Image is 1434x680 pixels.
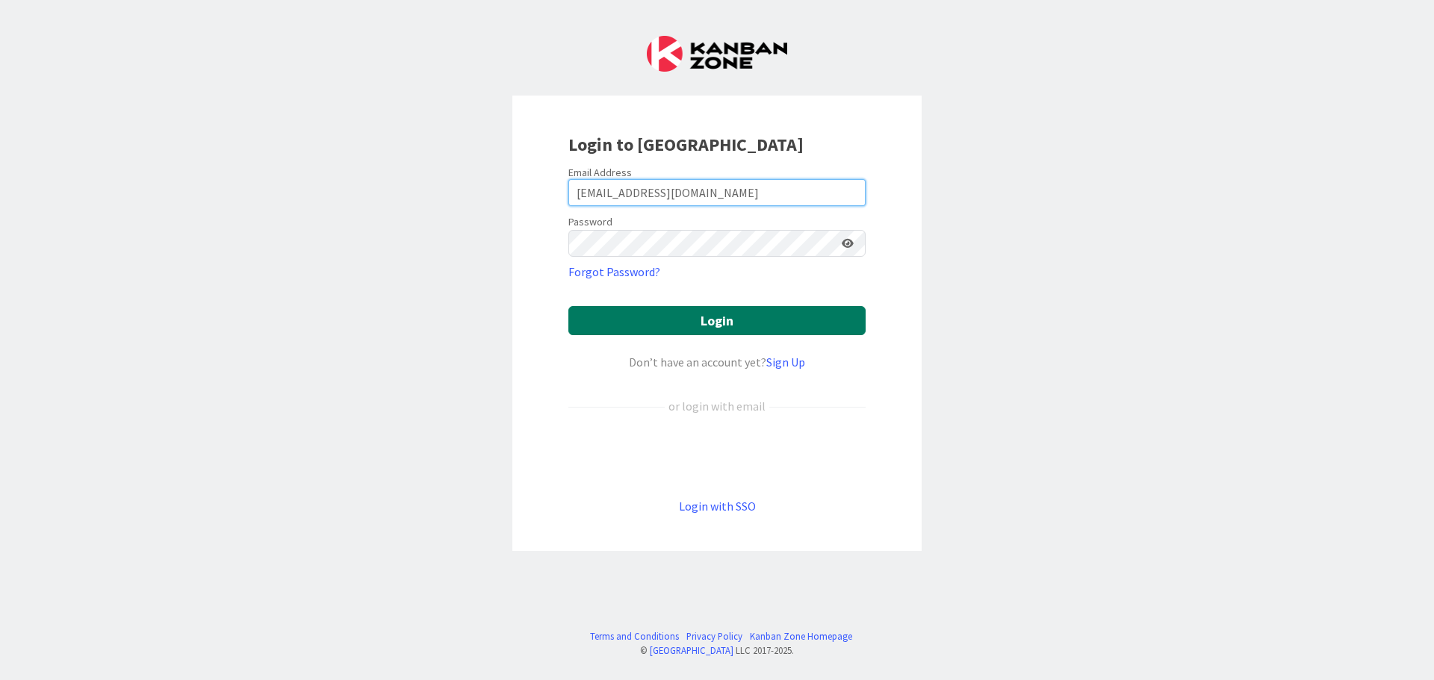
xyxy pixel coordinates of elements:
[568,133,804,156] b: Login to [GEOGRAPHIC_DATA]
[568,353,866,371] div: Don’t have an account yet?
[686,629,742,643] a: Privacy Policy
[568,214,612,230] label: Password
[568,306,866,335] button: Login
[650,644,733,656] a: [GEOGRAPHIC_DATA]
[583,643,852,658] div: © LLC 2017- 2025 .
[561,440,873,472] iframe: Sign in with Google Button
[665,397,769,415] div: or login with email
[679,499,756,514] a: Login with SSO
[647,36,787,72] img: Kanban Zone
[766,355,805,369] a: Sign Up
[568,166,632,179] label: Email Address
[568,263,660,281] a: Forgot Password?
[590,629,679,643] a: Terms and Conditions
[750,629,852,643] a: Kanban Zone Homepage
